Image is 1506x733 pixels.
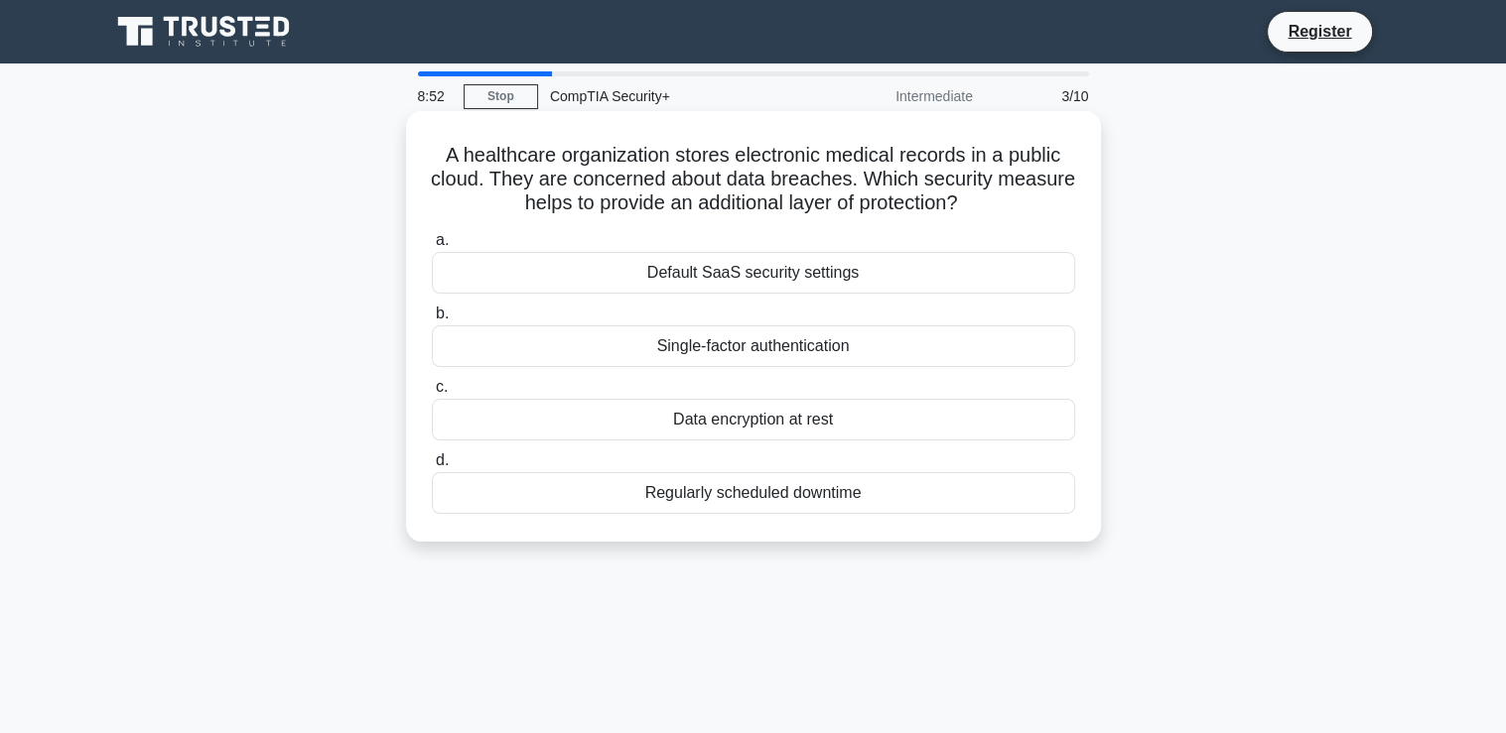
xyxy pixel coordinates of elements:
[406,76,464,116] div: 8:52
[1276,19,1363,44] a: Register
[436,451,449,468] span: d.
[432,472,1075,514] div: Regularly scheduled downtime
[436,378,448,395] span: c.
[432,399,1075,440] div: Data encryption at rest
[430,143,1077,216] h5: A healthcare organization stores electronic medical records in a public cloud. They are concerned...
[985,76,1101,116] div: 3/10
[464,84,538,109] a: Stop
[436,305,449,321] span: b.
[436,231,449,248] span: a.
[432,252,1075,294] div: Default SaaS security settings
[432,325,1075,367] div: Single-factor authentication
[811,76,985,116] div: Intermediate
[538,76,811,116] div: CompTIA Security+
